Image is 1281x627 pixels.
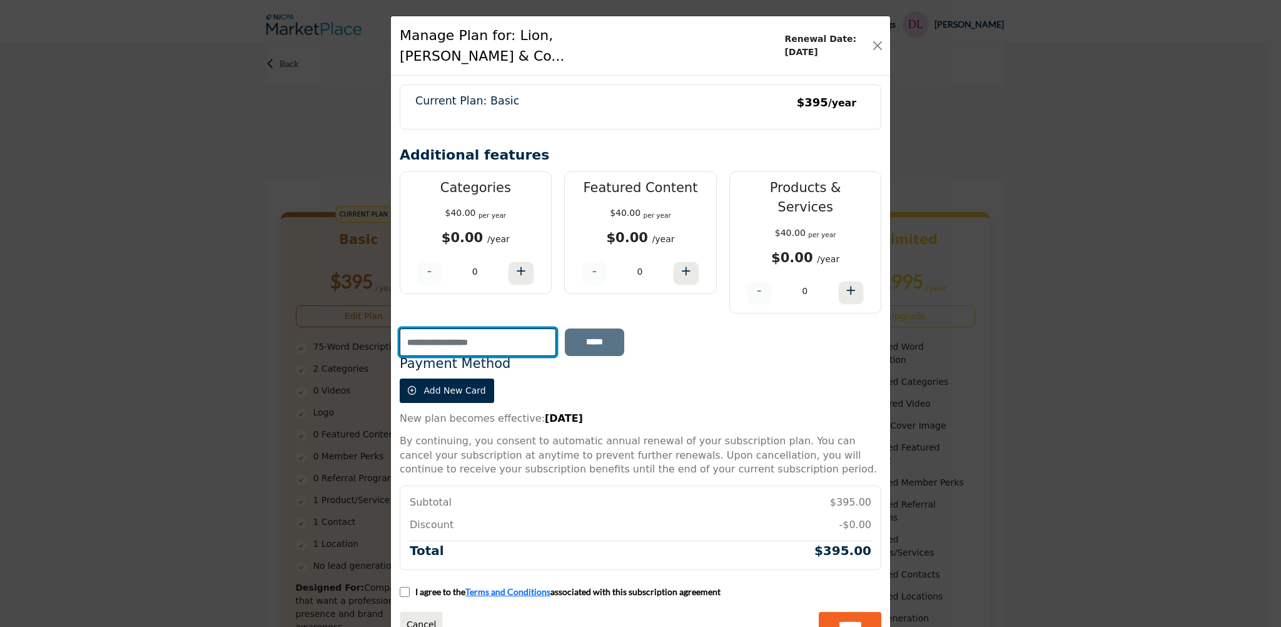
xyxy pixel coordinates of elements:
[445,208,475,218] span: $40.00
[830,496,871,509] p: $395.00
[644,212,671,219] sub: per year
[410,518,453,532] p: Discount
[400,25,666,66] h1: Manage Plan for: Lion, [PERSON_NAME] & Co...
[472,265,478,278] p: 0
[814,541,871,560] h5: $395.00
[508,262,534,285] button: +
[839,518,871,532] p: -$0.00
[637,265,643,278] p: 0
[415,94,519,108] h5: Current Plan: Basic
[442,230,483,245] b: $0.00
[400,379,494,403] button: Add New Card
[802,285,808,298] p: 0
[846,283,857,298] h4: +
[410,541,444,560] h5: Total
[478,212,506,219] sub: per year
[775,228,806,238] span: $40.00
[515,263,527,279] h4: +
[423,385,485,395] span: Add New Card
[576,178,705,198] p: Featured Content
[465,586,550,597] a: Terms and Conditions
[487,234,510,244] span: /year
[400,412,881,426] p: New plan becomes effective:
[797,94,856,111] p: $395
[808,231,836,238] sub: per year
[412,178,540,198] p: Categories
[400,434,881,476] p: By continuing, you consent to automatic annual renewal of your subscription plan. You can cancel ...
[545,412,583,424] strong: [DATE]
[410,496,452,509] p: Subtotal
[817,254,839,264] span: /year
[869,37,886,54] button: Close
[652,234,675,244] span: /year
[771,250,813,265] b: $0.00
[838,281,864,305] button: +
[673,262,699,285] button: +
[681,263,692,279] h4: +
[741,178,870,218] p: Products & Services
[784,33,874,59] b: Renewal Date: [DATE]
[606,230,647,245] b: $0.00
[828,97,856,109] small: /year
[400,356,881,372] h4: Payment Method
[610,208,640,218] span: $40.00
[415,586,721,598] p: I agree to the associated with this subscription agreement
[400,145,549,165] h3: Additional features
